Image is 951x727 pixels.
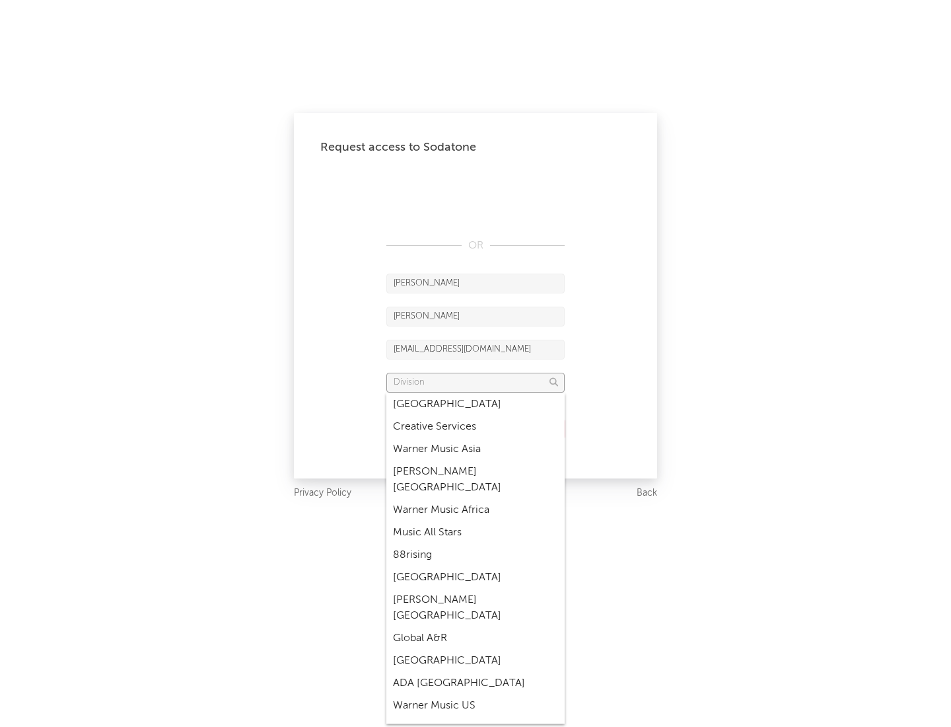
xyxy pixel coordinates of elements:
[386,373,565,393] input: Division
[386,340,565,360] input: Email
[386,438,565,461] div: Warner Music Asia
[386,544,565,566] div: 88rising
[386,589,565,627] div: [PERSON_NAME] [GEOGRAPHIC_DATA]
[386,650,565,672] div: [GEOGRAPHIC_DATA]
[637,485,657,502] a: Back
[386,416,565,438] div: Creative Services
[386,238,565,254] div: OR
[386,393,565,416] div: [GEOGRAPHIC_DATA]
[386,521,565,544] div: Music All Stars
[386,307,565,326] input: Last Name
[294,485,351,502] a: Privacy Policy
[386,499,565,521] div: Warner Music Africa
[386,627,565,650] div: Global A&R
[386,461,565,499] div: [PERSON_NAME] [GEOGRAPHIC_DATA]
[386,274,565,293] input: First Name
[320,139,631,155] div: Request access to Sodatone
[386,672,565,695] div: ADA [GEOGRAPHIC_DATA]
[386,566,565,589] div: [GEOGRAPHIC_DATA]
[386,695,565,717] div: Warner Music US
